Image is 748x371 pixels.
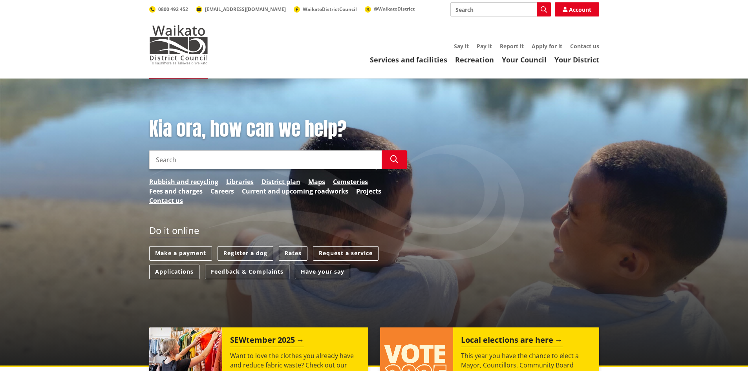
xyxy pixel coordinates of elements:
[570,42,599,50] a: Contact us
[455,55,494,64] a: Recreation
[356,186,381,196] a: Projects
[454,42,469,50] a: Say it
[242,186,348,196] a: Current and upcoming roadworks
[226,177,254,186] a: Libraries
[333,177,368,186] a: Cemeteries
[303,6,357,13] span: WaikatoDistrictCouncil
[500,42,524,50] a: Report it
[450,2,551,16] input: Search input
[262,177,300,186] a: District plan
[365,5,415,12] a: @WaikatoDistrict
[308,177,325,186] a: Maps
[149,6,188,13] a: 0800 492 452
[370,55,447,64] a: Services and facilities
[149,177,218,186] a: Rubbish and recycling
[149,150,382,169] input: Search input
[477,42,492,50] a: Pay it
[502,55,547,64] a: Your Council
[230,335,304,347] h2: SEWtember 2025
[279,246,307,261] a: Rates
[210,186,234,196] a: Careers
[313,246,379,261] a: Request a service
[149,25,208,64] img: Waikato District Council - Te Kaunihera aa Takiwaa o Waikato
[374,5,415,12] span: @WaikatoDistrict
[149,186,203,196] a: Fees and charges
[149,265,199,279] a: Applications
[295,265,350,279] a: Have your say
[149,225,199,239] h2: Do it online
[532,42,562,50] a: Apply for it
[158,6,188,13] span: 0800 492 452
[554,55,599,64] a: Your District
[149,246,212,261] a: Make a payment
[555,2,599,16] a: Account
[218,246,273,261] a: Register a dog
[196,6,286,13] a: [EMAIL_ADDRESS][DOMAIN_NAME]
[149,118,407,141] h1: Kia ora, how can we help?
[149,196,183,205] a: Contact us
[461,335,563,347] h2: Local elections are here
[205,6,286,13] span: [EMAIL_ADDRESS][DOMAIN_NAME]
[205,265,289,279] a: Feedback & Complaints
[294,6,357,13] a: WaikatoDistrictCouncil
